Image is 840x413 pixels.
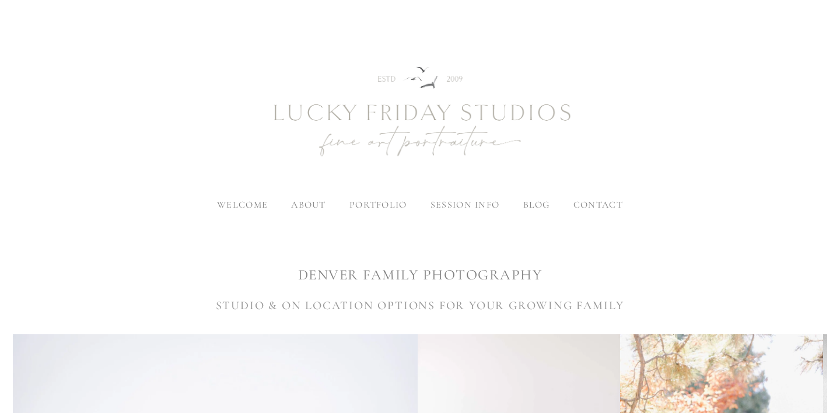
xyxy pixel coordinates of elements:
[217,199,268,211] a: welcome
[210,25,630,200] img: Newborn Photography Denver | Lucky Friday Studios
[291,199,325,211] label: about
[523,199,550,211] a: blog
[430,199,499,211] label: session info
[349,199,407,211] label: portfolio
[13,265,828,285] h1: DENVER FAMILY PHOTOGRAPHY
[13,297,828,314] h3: STUDIO & ON LOCATION OPTIONS FOR YOUR GROWING FAMILY
[573,199,623,211] a: contact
